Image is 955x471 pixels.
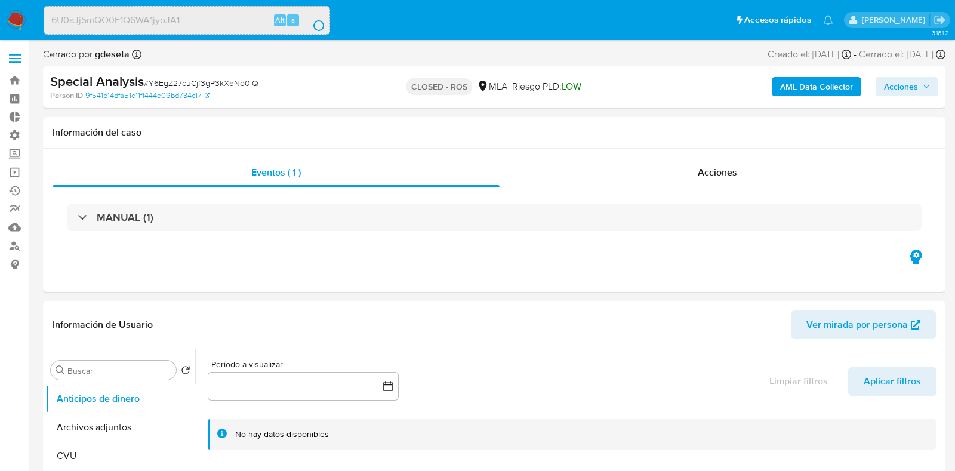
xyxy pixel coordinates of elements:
[46,384,195,413] button: Anticipos de dinero
[477,80,507,93] div: MLA
[97,211,153,224] h3: MANUAL (1)
[744,14,811,26] span: Accesos rápidos
[768,48,851,61] div: Creado el: [DATE]
[862,14,929,26] p: federico.pizzingrilli@mercadolibre.com
[884,77,918,96] span: Acciones
[859,48,945,61] div: Cerrado el: [DATE]
[806,310,908,339] span: Ver mirada por persona
[301,12,325,29] button: search-icon
[876,77,938,96] button: Acciones
[698,165,737,179] span: Acciones
[44,13,329,28] input: Buscar usuario o caso...
[85,90,210,101] a: 9f541b14dfa51e11f1444e09bd734c17
[181,365,190,378] button: Volver al orden por defecto
[854,48,857,61] span: -
[67,365,171,376] input: Buscar
[562,79,581,93] span: LOW
[823,15,833,25] a: Notificaciones
[144,77,258,89] span: # Y6EgZ27cuCjf3gP3kXeNo0lQ
[251,165,301,179] span: Eventos ( 1 )
[43,48,130,61] span: Cerrado por
[53,127,936,138] h1: Información del caso
[291,14,295,26] span: s
[53,319,153,331] h1: Información de Usuario
[512,80,581,93] span: Riesgo PLD:
[934,14,946,26] a: Salir
[67,204,922,231] div: MANUAL (1)
[56,365,65,375] button: Buscar
[406,78,472,95] p: CLOSED - ROS
[791,310,936,339] button: Ver mirada por persona
[780,77,853,96] b: AML Data Collector
[772,77,861,96] button: AML Data Collector
[46,413,195,442] button: Archivos adjuntos
[93,47,130,61] b: gdeseta
[46,442,195,470] button: CVU
[50,72,144,91] b: Special Analysis
[275,14,285,26] span: Alt
[50,90,83,101] b: Person ID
